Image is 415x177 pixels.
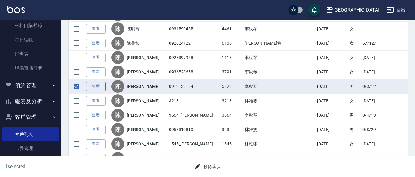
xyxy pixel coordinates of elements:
td: 0920241221 [167,36,221,51]
a: [PERSON_NAME] [127,98,159,104]
td: 李秋琴 [243,79,288,94]
td: [DATE] [361,65,385,79]
button: 客戶管理 [2,109,59,125]
td: 林雅雯 [243,94,288,108]
td: 0936528658 [167,65,221,79]
td: 6106 [220,36,243,51]
td: 1545_[PERSON_NAME] [167,137,221,151]
a: 查看 [86,24,106,34]
td: 林雅雯 [243,122,288,137]
button: save [308,4,320,16]
button: 登出 [384,4,408,16]
a: [PERSON_NAME] [127,141,159,147]
td: [DATE] [316,22,348,36]
td: 67/12/1 [361,36,385,51]
td: 李秋琴 [243,51,288,65]
a: 客戶列表 [2,127,59,141]
a: [PERSON_NAME] [127,69,159,75]
td: 男 [348,79,361,94]
div: 陳 [111,80,124,93]
td: [DATE] [316,151,348,166]
h6: 1 selected [5,163,103,170]
a: 查看 [86,111,106,120]
td: 3218 [220,94,243,108]
div: 陳 [111,109,124,122]
td: 294_[PERSON_NAME] [167,151,221,166]
td: [DATE] [316,122,348,137]
td: 4461 [220,22,243,36]
td: 0/4/13 [361,108,385,122]
td: [DATE] [361,137,385,151]
td: 1118 [220,51,243,65]
td: 林雅雯 [243,137,288,151]
td: 女 [348,65,361,79]
a: [PERSON_NAME] [127,55,159,61]
div: 陳 [111,123,124,136]
td: 294 [220,151,243,166]
a: 查看 [86,96,106,106]
td: 李秋琴 [243,108,288,122]
td: 李秋琴 [243,22,288,36]
td: 3791 [220,65,243,79]
td: 男 [348,122,361,137]
td: [PERSON_NAME]媗 [243,36,288,51]
img: Logo [7,6,25,13]
button: 預約管理 [2,77,59,93]
td: [DATE] [316,137,348,151]
td: 0931599455 [167,22,221,36]
a: [PERSON_NAME] [127,126,159,133]
td: 男 [348,108,361,122]
td: 男 [348,151,361,166]
td: 1545 [220,137,243,151]
td: 李秋琴 [243,65,288,79]
td: 女 [348,51,361,65]
td: 林雅雯 [243,151,288,166]
div: 陳 [111,37,124,50]
td: [DATE] [316,65,348,79]
button: [GEOGRAPHIC_DATA] [323,4,382,16]
a: 查看 [86,82,106,91]
a: 查看 [86,154,106,163]
a: 卡券管理 [2,141,59,156]
a: [PERSON_NAME] [127,83,159,89]
a: 每日結帳 [2,33,59,47]
button: 報表及分析 [2,93,59,109]
a: 查看 [86,53,106,62]
td: 女 [348,36,361,51]
td: [DATE] [316,51,348,65]
div: 陳 [111,94,124,107]
a: 查看 [86,39,106,48]
td: 0/8/29 [361,122,385,137]
td: [DATE] [361,151,385,166]
a: 排班表 [2,47,59,61]
td: 0/3/12 [361,79,385,94]
a: 陳美如 [127,40,140,46]
td: 3564 [220,108,243,122]
a: 現場電腦打卡 [2,61,59,75]
td: [DATE] [316,94,348,108]
div: 陳 [111,66,124,78]
a: [PERSON_NAME] [127,155,159,161]
td: [DATE] [361,51,385,65]
td: 0928397958 [167,51,221,65]
div: 陳 [111,22,124,35]
div: 陳 [111,137,124,150]
td: 女 [348,94,361,108]
td: 3564_[PERSON_NAME] [167,108,221,122]
td: [DATE] [316,36,348,51]
td: 0958310810 [167,122,221,137]
a: [PERSON_NAME] [127,112,159,118]
div: 陳 [111,51,124,64]
td: [DATE] [316,79,348,94]
td: 女 [348,22,361,36]
td: [DATE] [316,108,348,122]
a: 查看 [86,139,106,149]
a: 材料自購登錄 [2,18,59,32]
div: 陳 [111,152,124,165]
td: 0912139184 [167,79,221,94]
td: 323 [220,122,243,137]
a: 陳明育 [127,26,140,32]
a: 查看 [86,67,106,77]
td: [DATE] [361,94,385,108]
a: 查看 [86,125,106,134]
